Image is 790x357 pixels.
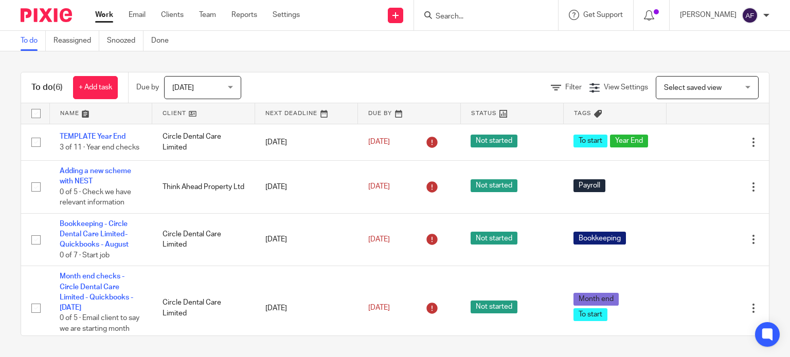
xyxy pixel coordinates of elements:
span: View Settings [604,84,648,91]
td: [DATE] [255,266,358,350]
input: Search [435,12,527,22]
a: Reassigned [53,31,99,51]
a: Month end checks - Circle Dental Care Limited - Quickbooks - [DATE] [60,273,133,311]
td: Circle Dental Care Limited [152,266,255,350]
span: Month end [573,293,619,306]
span: Not started [471,135,517,147]
span: Select saved view [664,84,722,91]
span: (6) [53,83,63,91]
span: 0 of 5 · Check we have relevant information [60,189,131,206]
a: TEMPLATE Year End [60,133,125,140]
a: Team [199,10,216,20]
p: [PERSON_NAME] [680,10,737,20]
span: [DATE] [368,236,390,243]
a: Done [151,31,176,51]
span: To start [573,135,607,147]
span: Year End [610,135,648,147]
span: Not started [471,232,517,245]
span: Get Support [583,11,623,18]
td: Circle Dental Care Limited [152,213,255,266]
span: [DATE] [368,183,390,191]
span: Tags [574,110,591,116]
span: [DATE] [172,84,194,91]
td: [DATE] [255,213,358,266]
a: Bookkeeping - Circle Dental Care Limited- Quickbooks - August [60,220,129,249]
a: Snoozed [107,31,143,51]
a: Clients [161,10,184,20]
span: 0 of 5 · Email client to say we are starting month end [60,315,139,343]
a: Work [95,10,113,20]
h1: To do [31,82,63,93]
span: Payroll [573,179,605,192]
td: [DATE] [255,160,358,213]
a: Adding a new scheme with NEST [60,167,131,185]
span: 0 of 7 · Start job [60,252,110,259]
a: + Add task [73,76,118,99]
span: To start [573,308,607,321]
a: Reports [231,10,257,20]
td: [DATE] [255,124,358,160]
a: Settings [273,10,300,20]
p: Due by [136,82,159,92]
td: Think Ahead Property Ltd [152,160,255,213]
a: To do [21,31,46,51]
span: 3 of 11 · Year end checks [60,144,139,151]
span: Not started [471,179,517,192]
span: Not started [471,300,517,313]
a: Email [129,10,146,20]
span: [DATE] [368,305,390,312]
img: svg%3E [742,7,758,24]
span: [DATE] [368,139,390,146]
span: Bookkeeping [573,232,626,245]
img: Pixie [21,8,72,22]
td: Circle Dental Care Limited [152,124,255,160]
span: Filter [565,84,582,91]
